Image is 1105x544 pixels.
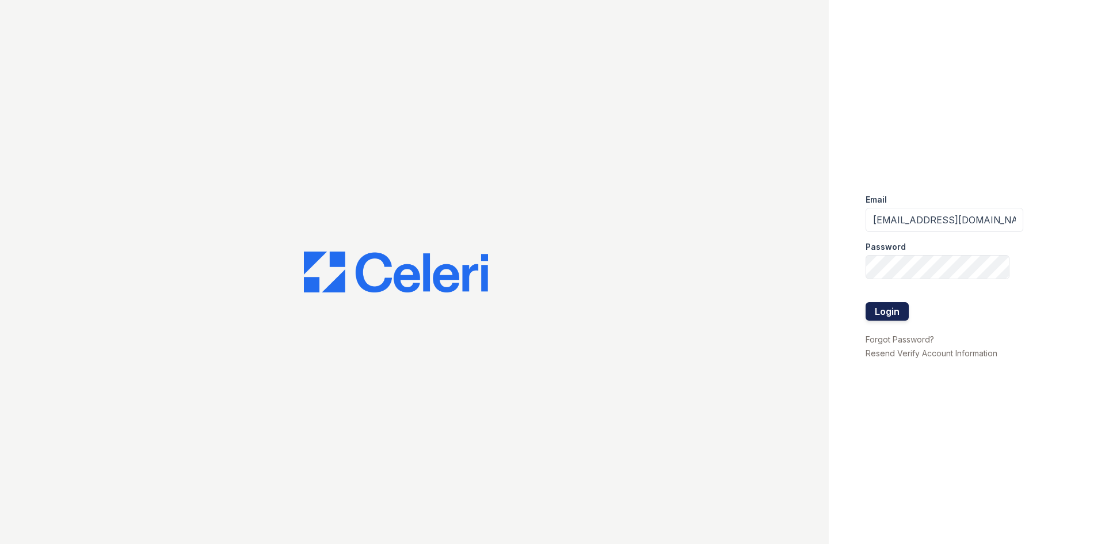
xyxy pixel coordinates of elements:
[866,302,909,321] button: Login
[866,348,997,358] a: Resend Verify Account Information
[866,334,934,344] a: Forgot Password?
[866,241,906,253] label: Password
[304,252,488,293] img: CE_Logo_Blue-a8612792a0a2168367f1c8372b55b34899dd931a85d93a1a3d3e32e68fde9ad4.png
[866,194,887,206] label: Email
